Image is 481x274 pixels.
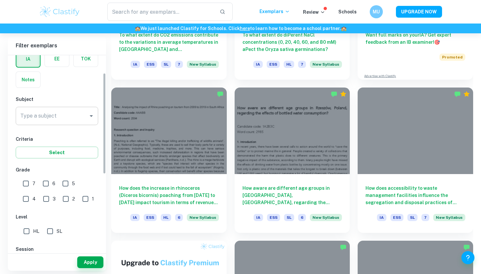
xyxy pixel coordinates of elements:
span: 4 [32,195,36,202]
span: IA [131,61,140,68]
a: Schools [338,9,357,14]
span: 🎯 [434,40,440,45]
h6: Session [16,246,98,253]
img: Marked [331,91,337,97]
div: Premium [463,91,470,97]
h6: Criteria [16,136,98,143]
button: IA [16,51,40,67]
span: IA [253,61,263,68]
span: 5 [72,180,75,187]
span: SL [57,228,62,235]
button: UPGRADE NOW [396,6,442,18]
span: IA [377,214,386,221]
span: 7 [421,214,429,221]
div: Starting from the May 2026 session, the ESS IA requirements have changed. We created this exempla... [310,214,342,225]
img: Marked [340,244,347,250]
a: How does the increase in rhinoceros (Diceros bicornis) poaching from [DATE] to [DATE] impact tour... [111,88,227,233]
a: How does accessibility to waste management facilities influence the segregation and disposal prac... [358,88,473,233]
span: HL [284,61,294,68]
span: Promoted [439,54,465,61]
h6: Filter exemplars [8,37,106,55]
span: ESS [267,61,280,68]
p: Exemplars [259,8,290,15]
button: Select [16,147,98,158]
span: New Syllabus [187,214,219,221]
span: 1 [92,195,94,202]
h6: How aware are different age groups in [GEOGRAPHIC_DATA], [GEOGRAPHIC_DATA], regarding the effects... [242,185,342,206]
span: 2 [72,195,75,202]
button: Apply [77,256,103,268]
span: ESS [144,214,157,221]
span: 🏫 [341,26,347,31]
span: ESS [144,61,157,68]
h6: How does the increase in rhinoceros (Diceros bicornis) poaching from [DATE] to [DATE] impact tour... [119,185,219,206]
span: SL [161,61,171,68]
div: Starting from the May 2026 session, the ESS IA requirements have changed. We created this exempla... [187,61,219,72]
a: here [240,26,250,31]
div: Starting from the May 2026 session, the ESS IA requirements have changed. We created this exempla... [310,61,342,72]
span: HL [33,228,39,235]
h6: Level [16,213,98,220]
h6: How does accessibility to waste management facilities influence the segregation and disposal prac... [365,185,465,206]
span: SL [284,214,294,221]
button: EE [45,51,69,67]
h6: MU [373,8,380,15]
h6: To what extent do CO2 emissions contribute to the variations in average temperatures in [GEOGRAPH... [119,31,219,53]
span: 6 [52,180,55,187]
span: New Syllabus [310,61,342,68]
span: SL [407,214,418,221]
span: New Syllabus [433,214,465,221]
button: Notes [16,72,40,88]
span: New Syllabus [187,61,219,68]
span: 6 [175,214,183,221]
span: 7 [175,61,183,68]
img: Clastify logo [39,5,80,18]
span: 7 [32,180,35,187]
h6: To what extent do diPerent NaCl concentrations (0, 20, 40, 60, and 80 mM) aPect the Oryza sativa ... [242,31,342,53]
img: Marked [454,91,461,97]
span: ESS [267,214,280,221]
button: Open [87,111,96,121]
img: Marked [217,91,223,97]
span: New Syllabus [310,214,342,221]
button: MU [370,5,383,18]
a: How aware are different age groups in [GEOGRAPHIC_DATA], [GEOGRAPHIC_DATA], regarding the effects... [235,88,350,233]
span: ESS [390,214,403,221]
span: 6 [298,214,306,221]
div: Premium [340,91,347,97]
input: Search for any exemplars... [107,3,214,21]
span: 🏫 [135,26,140,31]
h6: We just launched Clastify for Schools. Click to learn how to become a school partner. [1,25,480,32]
div: Starting from the May 2026 session, the ESS IA requirements have changed. We created this exempla... [433,214,465,225]
span: IA [254,214,263,221]
span: HL [161,214,171,221]
h6: Grade [16,166,98,173]
button: Help and Feedback [461,251,474,264]
h6: Subject [16,96,98,103]
p: Review [303,8,325,16]
div: Starting from the May 2026 session, the ESS IA requirements have changed. We created this exempla... [187,214,219,225]
span: 3 [53,195,56,202]
img: Marked [463,244,470,250]
span: 7 [298,61,306,68]
button: TOK [74,51,98,67]
a: Advertise with Clastify [364,74,396,78]
h6: Want full marks on your IA ? Get expert feedback from an IB examiner! [365,31,465,46]
span: IA [130,214,140,221]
